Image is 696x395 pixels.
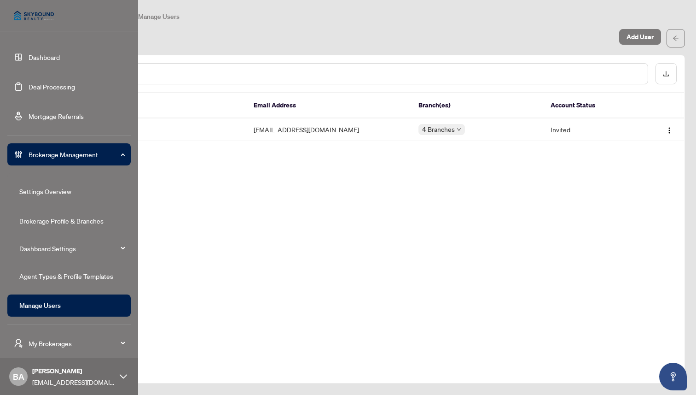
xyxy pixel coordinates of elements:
span: [PERSON_NAME] [32,366,115,376]
td: [EMAIL_ADDRESS][DOMAIN_NAME] [246,118,411,141]
th: Branch(es) [411,93,543,118]
img: Logo [666,127,673,134]
button: download [655,63,677,84]
button: Add User [619,29,661,45]
span: user-switch [14,339,23,348]
span: Brokerage Management [29,149,124,159]
button: Open asap [659,363,687,390]
span: arrow-left [673,35,679,41]
a: Agent Types & Profile Templates [19,272,113,280]
a: Manage Users [19,301,61,310]
a: Settings Overview [19,187,71,195]
span: 4 Branches [422,124,455,135]
span: Manage Users [138,12,180,21]
a: Deal Processing [29,83,75,91]
span: My Brokerages [29,338,124,348]
td: [PERSON_NAME] [49,118,246,141]
span: [EMAIL_ADDRESS][DOMAIN_NAME] [32,377,115,387]
span: download [663,71,669,77]
th: Account Status [543,93,642,118]
a: Dashboard [29,53,60,61]
th: Email Address [246,93,411,118]
a: Brokerage Profile & Branches [19,217,104,225]
span: Add User [626,29,654,44]
span: down [457,127,461,132]
td: Invited [543,118,642,141]
a: Dashboard Settings [19,244,76,253]
a: Mortgage Referrals [29,112,84,120]
img: logo [7,5,60,27]
th: Full Name [49,93,246,118]
span: BA [13,370,24,383]
button: Logo [662,122,677,137]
